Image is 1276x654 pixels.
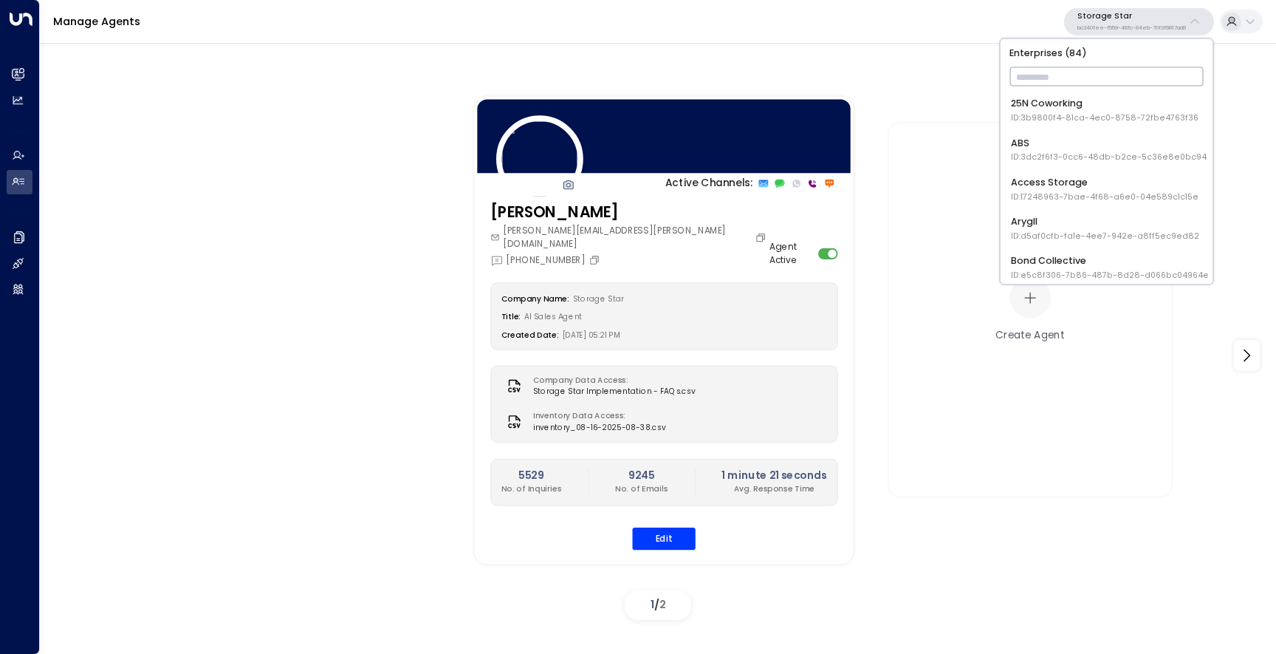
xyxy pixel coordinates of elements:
[1077,12,1186,21] p: Storage Star
[1011,269,1209,281] span: ID: e5c8f306-7b86-487b-8d28-d066bc04964e
[533,411,659,422] label: Inventory Data Access:
[1006,44,1208,61] p: Enterprises ( 84 )
[490,202,769,225] h3: [PERSON_NAME]
[721,469,827,484] h2: 1 minute 21 seconds
[651,597,654,612] span: 1
[659,597,666,612] span: 2
[755,232,769,243] button: Copy
[573,294,624,304] span: Storage Star
[1064,8,1214,35] button: Storage Starbc340fee-f559-48fc-84eb-70f3f6817ad8
[1011,112,1198,124] span: ID: 3b9800f4-81ca-4ec0-8758-72fbe4763f36
[501,469,562,484] h2: 5529
[533,423,666,434] span: inventory_08-16-2025-08-38.csv
[1011,230,1199,242] span: ID: d5af0cfb-fa1e-4ee7-942e-a8ff5ec9ed82
[563,330,621,340] span: [DATE] 05:21 PM
[1011,97,1198,124] div: 25N Coworking
[995,327,1065,343] div: Create Agent
[501,312,521,322] label: Title:
[625,590,691,620] div: /
[490,225,769,251] div: [PERSON_NAME][EMAIL_ADDRESS][PERSON_NAME][DOMAIN_NAME]
[1011,175,1198,202] div: Access Storage
[1011,214,1199,242] div: Arygll
[769,241,814,268] label: Agent Active
[615,469,668,484] h2: 9245
[533,375,689,386] label: Company Data Access:
[589,255,603,266] button: Copy
[665,177,752,192] p: Active Channels:
[501,484,562,495] p: No. of Inquiries
[490,254,603,268] div: [PHONE_NUMBER]
[1011,136,1207,163] div: ABS
[1011,253,1209,281] div: Bond Collective
[1011,191,1198,202] span: ID: 17248963-7bae-4f68-a6e0-04e589c1c15e
[501,330,559,340] label: Created Date:
[524,312,582,322] span: AI Sales Agent
[615,484,668,495] p: No. of Emails
[53,14,140,29] a: Manage Agents
[1011,151,1207,163] span: ID: 3dc2f6f3-0cc6-48db-b2ce-5c36e8e0bc94
[533,387,695,398] span: Storage Star Implementation - FAQs.csv
[1077,25,1186,31] p: bc340fee-f559-48fc-84eb-70f3f6817ad8
[501,294,569,304] label: Company Name:
[632,528,696,551] button: Edit
[496,116,583,203] img: 120_headshot.jpg
[721,484,827,495] p: Avg. Response Time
